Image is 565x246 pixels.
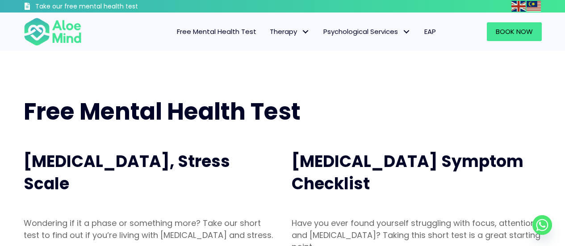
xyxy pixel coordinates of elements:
[511,1,526,12] img: en
[496,27,533,36] span: Book Now
[487,22,542,41] a: Book Now
[24,17,82,46] img: Aloe mind Logo
[511,1,527,11] a: English
[24,2,186,13] a: Take our free mental health test
[270,27,310,36] span: Therapy
[177,27,256,36] span: Free Mental Health Test
[24,217,274,241] p: Wondering if it a phase or something more? Take our short test to find out if you’re living with ...
[292,150,523,195] span: [MEDICAL_DATA] Symptom Checklist
[400,25,413,38] span: Psychological Services: submenu
[317,22,418,41] a: Psychological ServicesPsychological Services: submenu
[299,25,312,38] span: Therapy: submenu
[424,27,436,36] span: EAP
[418,22,443,41] a: EAP
[170,22,263,41] a: Free Mental Health Test
[323,27,411,36] span: Psychological Services
[527,1,541,12] img: ms
[527,1,542,11] a: Malay
[35,2,186,11] h3: Take our free mental health test
[532,215,552,235] a: Whatsapp
[263,22,317,41] a: TherapyTherapy: submenu
[93,22,443,41] nav: Menu
[24,95,301,128] span: Free Mental Health Test
[24,150,230,195] span: [MEDICAL_DATA], Stress Scale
